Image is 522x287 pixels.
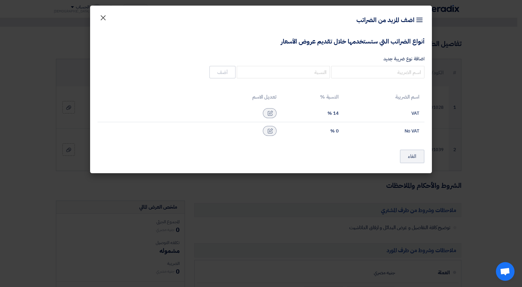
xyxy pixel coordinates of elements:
th: تعديل الاسم [98,90,282,104]
div: 0 % [286,128,339,134]
h4: أنواع الضرائب التي ستستخدمها خلال تقديم عروض الأسعار [281,37,424,45]
th: النسبة % [282,90,344,104]
label: اضافة نوع ضريبة جديد [98,55,424,62]
button: أضف [209,66,236,78]
div: 14 % [286,110,339,116]
th: اسم الضريبة [344,90,424,104]
h4: اضف المزيد من الضرائب [356,16,424,24]
td: VAT [344,104,424,122]
button: الغاء [400,150,424,163]
span: × [99,8,107,27]
div: Open chat [496,262,515,281]
input: النسبة [237,66,330,78]
input: اسم الضريبة [331,66,424,78]
td: No VAT [344,122,424,140]
button: Close [94,10,112,22]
